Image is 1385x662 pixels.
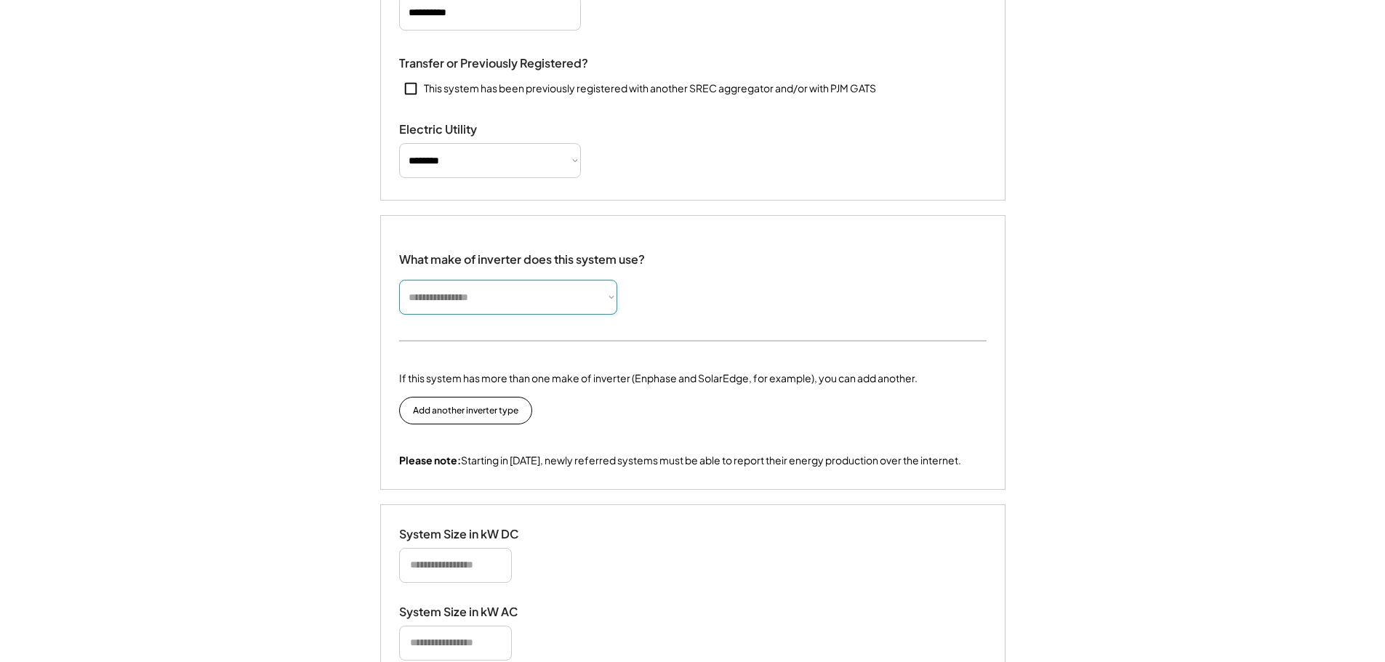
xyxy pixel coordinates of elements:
[399,453,461,467] strong: Please note:
[399,238,645,270] div: What make of inverter does this system use?
[399,56,588,71] div: Transfer or Previously Registered?
[399,397,532,424] button: Add another inverter type
[399,527,545,542] div: System Size in kW DC
[424,81,876,96] div: This system has been previously registered with another SREC aggregator and/or with PJM GATS
[399,453,961,468] div: Starting in [DATE], newly referred systems must be able to report their energy production over th...
[399,122,545,137] div: Electric Utility
[399,371,918,386] div: If this system has more than one make of inverter (Enphase and SolarEdge, for example), you can a...
[399,605,545,620] div: System Size in kW AC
